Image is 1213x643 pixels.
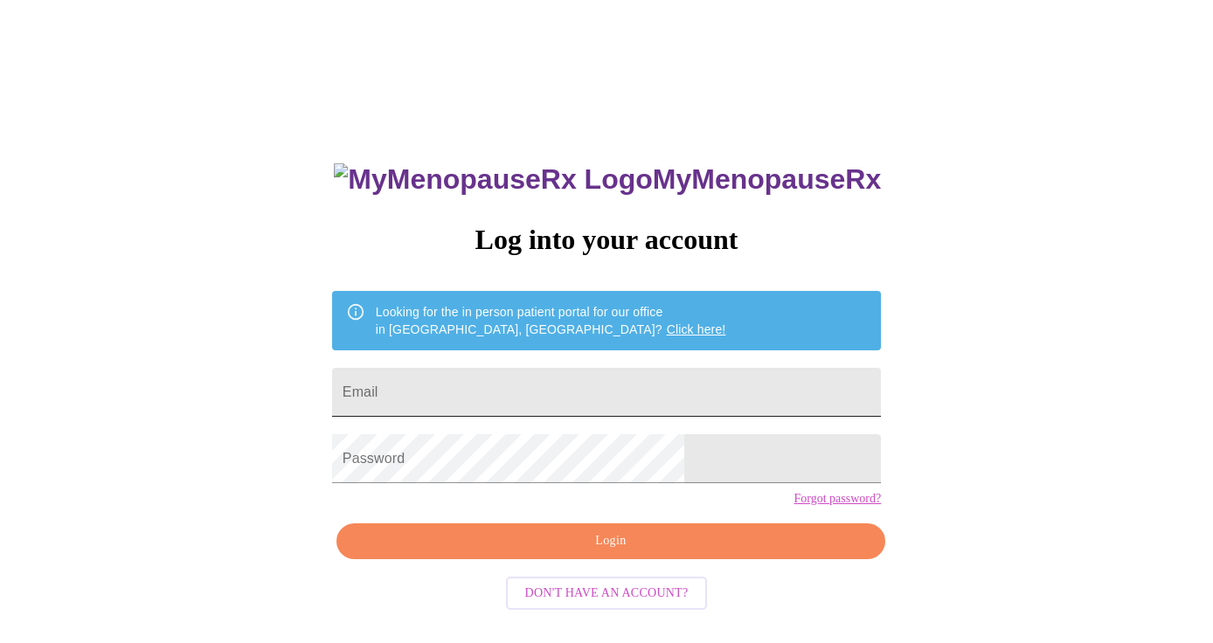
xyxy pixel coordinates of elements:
[667,322,726,336] a: Click here!
[334,163,652,196] img: MyMenopauseRx Logo
[794,492,881,506] a: Forgot password?
[525,583,689,605] span: Don't have an account?
[334,163,881,196] h3: MyMenopauseRx
[336,523,885,559] button: Login
[506,577,708,611] button: Don't have an account?
[332,224,881,256] h3: Log into your account
[502,584,712,599] a: Don't have an account?
[357,530,865,552] span: Login
[376,296,726,345] div: Looking for the in person patient portal for our office in [GEOGRAPHIC_DATA], [GEOGRAPHIC_DATA]?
